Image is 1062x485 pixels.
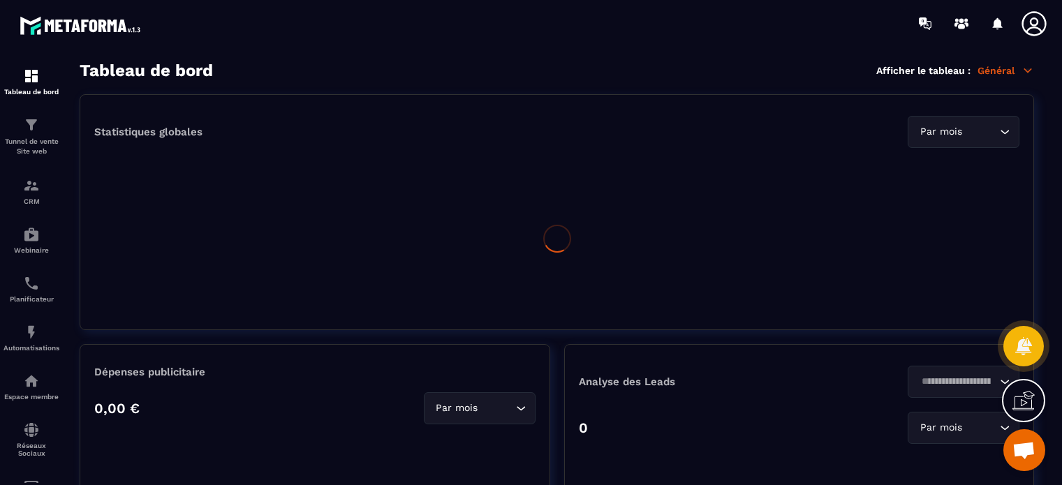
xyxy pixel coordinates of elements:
p: Général [978,64,1034,77]
a: social-networksocial-networkRéseaux Sociaux [3,411,59,468]
div: Search for option [908,412,1019,444]
p: Dépenses publicitaire [94,366,536,378]
div: Search for option [908,116,1019,148]
a: automationsautomationsWebinaire [3,216,59,264]
span: Par mois [917,420,965,435]
p: Analyse des Leads [579,375,799,388]
a: automationsautomationsEspace membre [3,362,59,411]
p: Tunnel de vente Site web [3,137,59,156]
img: formation [23,177,40,194]
p: Webinaire [3,246,59,254]
img: automations [23,373,40,389]
p: Automatisations [3,344,59,352]
img: scheduler [23,275,40,292]
p: Tableau de bord [3,88,59,96]
div: Search for option [424,392,536,424]
p: 0 [579,419,588,436]
img: automations [23,226,40,243]
p: Réseaux Sociaux [3,442,59,457]
a: formationformationTableau de bord [3,57,59,106]
a: schedulerschedulerPlanificateur [3,264,59,313]
p: 0,00 € [94,400,140,417]
div: Ouvrir le chat [1003,429,1045,471]
p: Planificateur [3,295,59,303]
input: Search for option [965,420,996,435]
img: automations [23,324,40,341]
img: logo [20,13,145,38]
h3: Tableau de bord [80,61,213,80]
a: automationsautomationsAutomatisations [3,313,59,362]
p: Statistiques globales [94,126,202,138]
span: Par mois [917,124,965,140]
p: Afficher le tableau : [876,65,971,76]
p: Espace membre [3,393,59,401]
img: social-network [23,421,40,438]
input: Search for option [481,401,512,416]
p: CRM [3,197,59,205]
img: formation [23,68,40,84]
span: Par mois [433,401,481,416]
input: Search for option [917,374,996,389]
a: formationformationCRM [3,167,59,216]
img: formation [23,117,40,133]
div: Search for option [908,366,1019,398]
input: Search for option [965,124,996,140]
a: formationformationTunnel de vente Site web [3,106,59,167]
